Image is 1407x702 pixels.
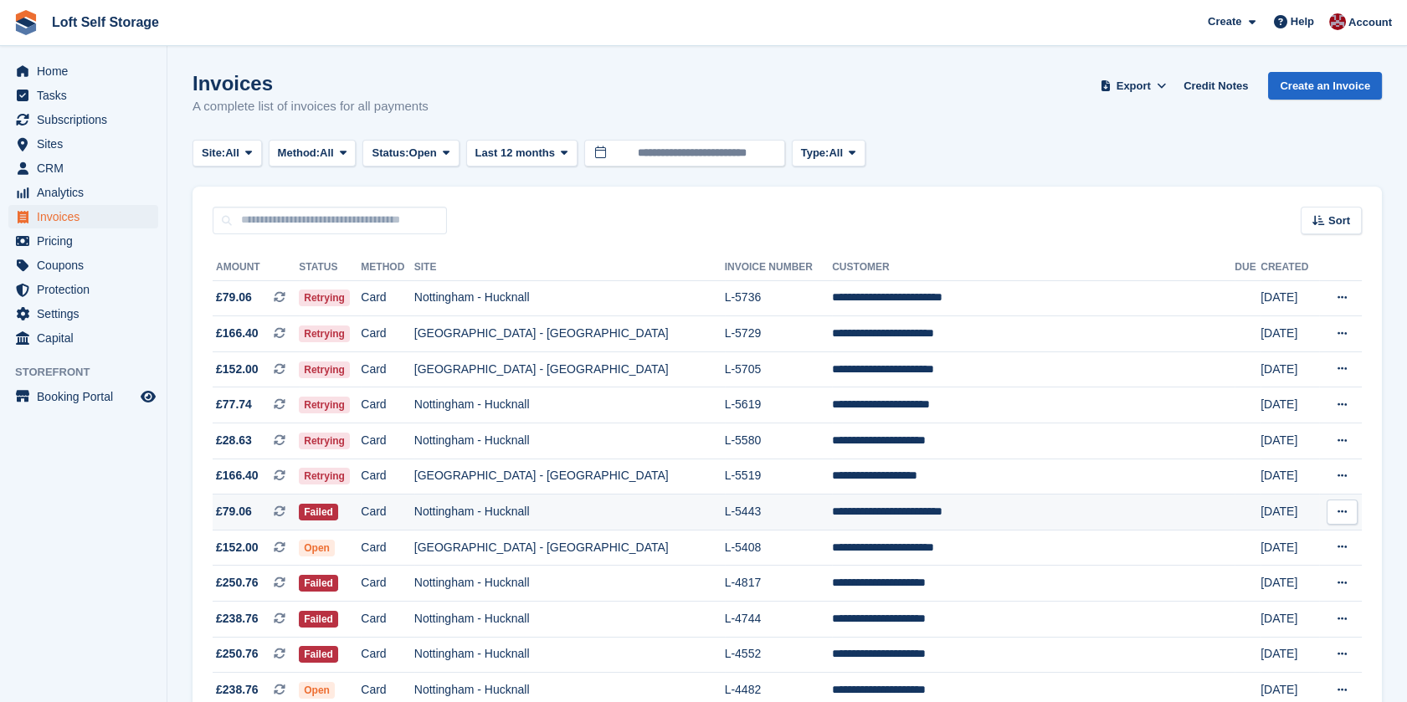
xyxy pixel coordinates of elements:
a: menu [8,108,158,131]
a: menu [8,229,158,253]
span: Retrying [299,290,350,306]
span: £79.06 [216,289,252,306]
span: Status: [372,145,408,161]
span: Failed [299,611,338,628]
td: L-5408 [725,530,833,566]
span: Protection [37,278,137,301]
td: Card [361,387,413,423]
td: [DATE] [1261,280,1319,316]
td: Nottingham - Hucknall [414,637,725,673]
span: £152.00 [216,539,259,556]
span: Type: [801,145,829,161]
a: Loft Self Storage [45,8,166,36]
td: Nottingham - Hucknall [414,602,725,638]
button: Export [1096,72,1170,100]
span: £77.74 [216,396,252,413]
img: stora-icon-8386f47178a22dfd0bd8f6a31ec36ba5ce8667c1dd55bd0f319d3a0aa187defe.svg [13,10,39,35]
span: All [320,145,334,161]
td: [DATE] [1261,602,1319,638]
span: Retrying [299,361,350,378]
a: menu [8,132,158,156]
td: L-5736 [725,280,833,316]
span: Tasks [37,84,137,107]
td: Nottingham - Hucknall [414,494,725,530]
span: Account [1348,14,1392,31]
span: Booking Portal [37,385,137,408]
td: Card [361,459,413,494]
span: Failed [299,575,338,592]
button: Method: All [269,140,357,167]
a: menu [8,205,158,228]
span: £250.76 [216,574,259,592]
td: Card [361,423,413,459]
a: Create an Invoice [1268,72,1382,100]
a: Preview store [138,387,158,407]
th: Customer [832,254,1235,281]
td: [DATE] [1261,566,1319,602]
td: L-4817 [725,566,833,602]
a: menu [8,156,158,180]
span: £166.40 [216,467,259,484]
span: £238.76 [216,681,259,699]
td: Nottingham - Hucknall [414,566,725,602]
td: L-5519 [725,459,833,494]
button: Type: All [792,140,865,167]
td: L-4552 [725,637,833,673]
span: £28.63 [216,432,252,449]
span: CRM [37,156,137,180]
td: [GEOGRAPHIC_DATA] - [GEOGRAPHIC_DATA] [414,459,725,494]
span: Failed [299,504,338,520]
td: [DATE] [1261,530,1319,566]
td: Card [361,637,413,673]
span: Open [299,682,335,699]
p: A complete list of invoices for all payments [193,97,429,116]
a: menu [8,254,158,277]
td: [DATE] [1261,494,1319,530]
td: Card [361,316,413,352]
td: [GEOGRAPHIC_DATA] - [GEOGRAPHIC_DATA] [414,351,725,387]
button: Last 12 months [466,140,578,167]
span: Sort [1328,213,1350,229]
span: Retrying [299,468,350,484]
span: Sites [37,132,137,156]
td: [DATE] [1261,351,1319,387]
td: [DATE] [1261,637,1319,673]
th: Invoice Number [725,254,833,281]
td: Nottingham - Hucknall [414,423,725,459]
a: Credit Notes [1177,72,1255,100]
span: £250.76 [216,645,259,663]
span: Storefront [15,364,167,381]
a: menu [8,59,158,83]
td: Card [361,602,413,638]
th: Method [361,254,413,281]
span: Create [1208,13,1241,30]
a: menu [8,385,158,408]
span: Open [409,145,437,161]
span: Last 12 months [475,145,555,161]
td: L-5580 [725,423,833,459]
span: £79.06 [216,503,252,520]
span: Capital [37,326,137,350]
img: James Johnson [1329,13,1346,30]
span: £152.00 [216,361,259,378]
td: [GEOGRAPHIC_DATA] - [GEOGRAPHIC_DATA] [414,316,725,352]
td: [DATE] [1261,423,1319,459]
span: Retrying [299,397,350,413]
td: Card [361,351,413,387]
span: All [829,145,843,161]
a: menu [8,278,158,301]
span: Help [1291,13,1314,30]
a: menu [8,181,158,204]
span: Invoices [37,205,137,228]
a: menu [8,84,158,107]
span: All [225,145,239,161]
button: Status: Open [362,140,459,167]
span: £238.76 [216,610,259,628]
td: L-5705 [725,351,833,387]
th: Due [1235,254,1261,281]
td: L-5443 [725,494,833,530]
span: Subscriptions [37,108,137,131]
td: L-4744 [725,602,833,638]
td: Card [361,530,413,566]
span: Analytics [37,181,137,204]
